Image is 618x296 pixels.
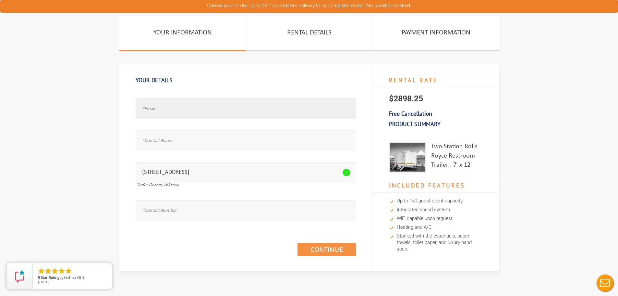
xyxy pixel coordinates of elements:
[389,110,432,117] b: Free Cancellation
[297,243,356,256] a: Continue
[389,232,483,254] li: Stocked with the essentials: paper towels, toilet paper, and luxury hand soap.
[38,279,49,284] span: [DATE]
[373,179,499,193] h4: Included Features
[136,183,356,189] div: *Trailer Delivery Address
[64,275,85,280] span: Yeshiva Of S.
[136,98,356,119] input: *Email
[373,87,499,110] p: $2898.25
[136,162,356,183] input: *Trailer Delivery Address
[44,267,52,275] li: 
[13,270,26,283] img: Review Rating
[37,267,45,275] li: 
[38,276,107,280] span: by
[136,200,356,221] input: *Contact Number
[65,267,72,275] li: 
[389,206,483,214] li: Integrated sound system
[41,275,59,280] span: Star Rating
[389,197,483,206] li: Up to 150 guest event capacity
[592,270,618,296] button: Live Chat
[373,16,499,51] a: PAYMENT INFORMATION
[136,73,356,87] h1: Your Details
[389,214,483,223] li: WiFi capable upon request
[136,130,356,151] input: *Contact Name
[247,16,372,51] a: Rental Details
[119,16,246,51] a: Your Information
[51,267,59,275] li: 
[373,117,499,131] h3: Product Summary
[373,74,499,87] h4: RENTAL RATE
[431,142,483,173] div: Two Station Rolls Royce Restroom Trailer : 7′ x 12′
[389,223,483,232] li: Heating and A/C
[38,275,40,280] span: 5
[58,267,66,275] li: 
